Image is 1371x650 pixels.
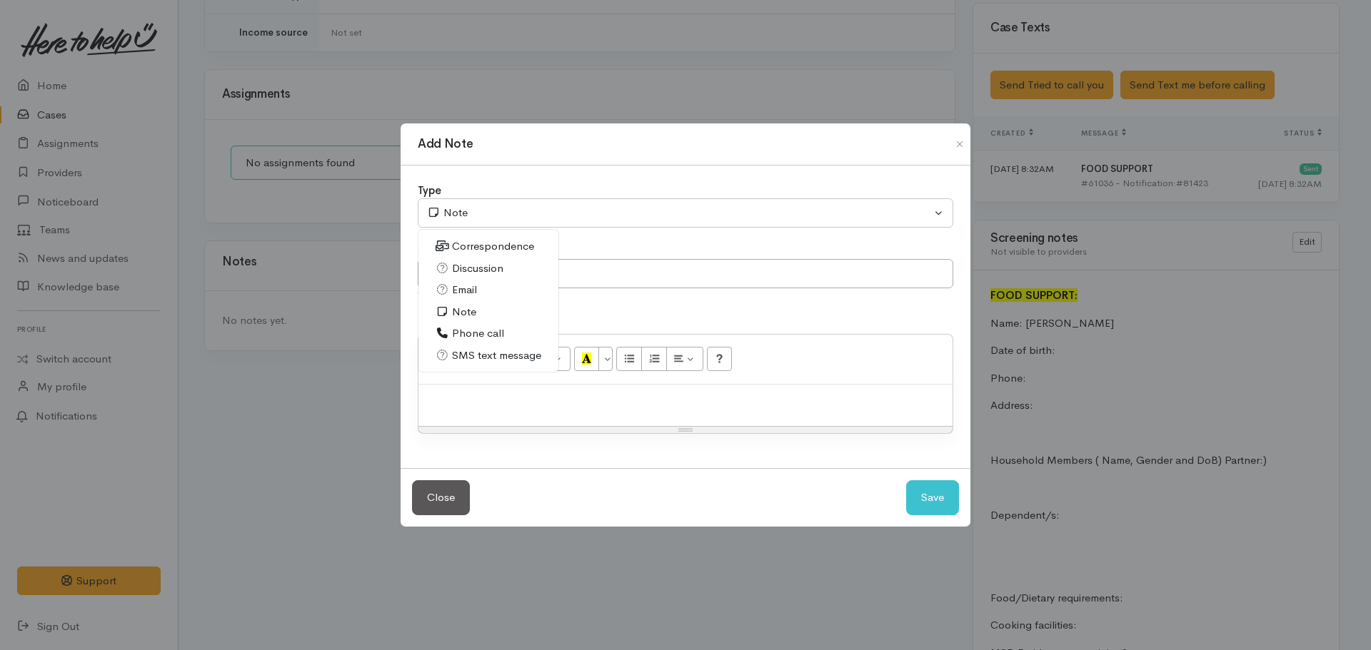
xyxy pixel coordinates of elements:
[452,347,541,364] span: SMS text message
[948,136,971,153] button: Close
[452,260,503,277] span: Discussion
[452,304,476,320] span: Note
[616,347,642,371] button: Unordered list (CTRL+SHIFT+NUM7)
[412,480,470,515] button: Close
[452,238,534,255] span: Correspondence
[666,347,703,371] button: Paragraph
[418,135,473,153] h1: Add Note
[418,288,953,303] div: What's this note about?
[598,347,613,371] button: More Color
[574,347,600,371] button: Recent Color
[906,480,959,515] button: Save
[707,347,733,371] button: Help
[418,198,953,228] button: Note
[452,282,477,298] span: Email
[418,183,441,199] label: Type
[641,347,667,371] button: Ordered list (CTRL+SHIFT+NUM8)
[427,205,931,221] div: Note
[418,427,953,433] div: Resize
[452,325,504,342] span: Phone call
